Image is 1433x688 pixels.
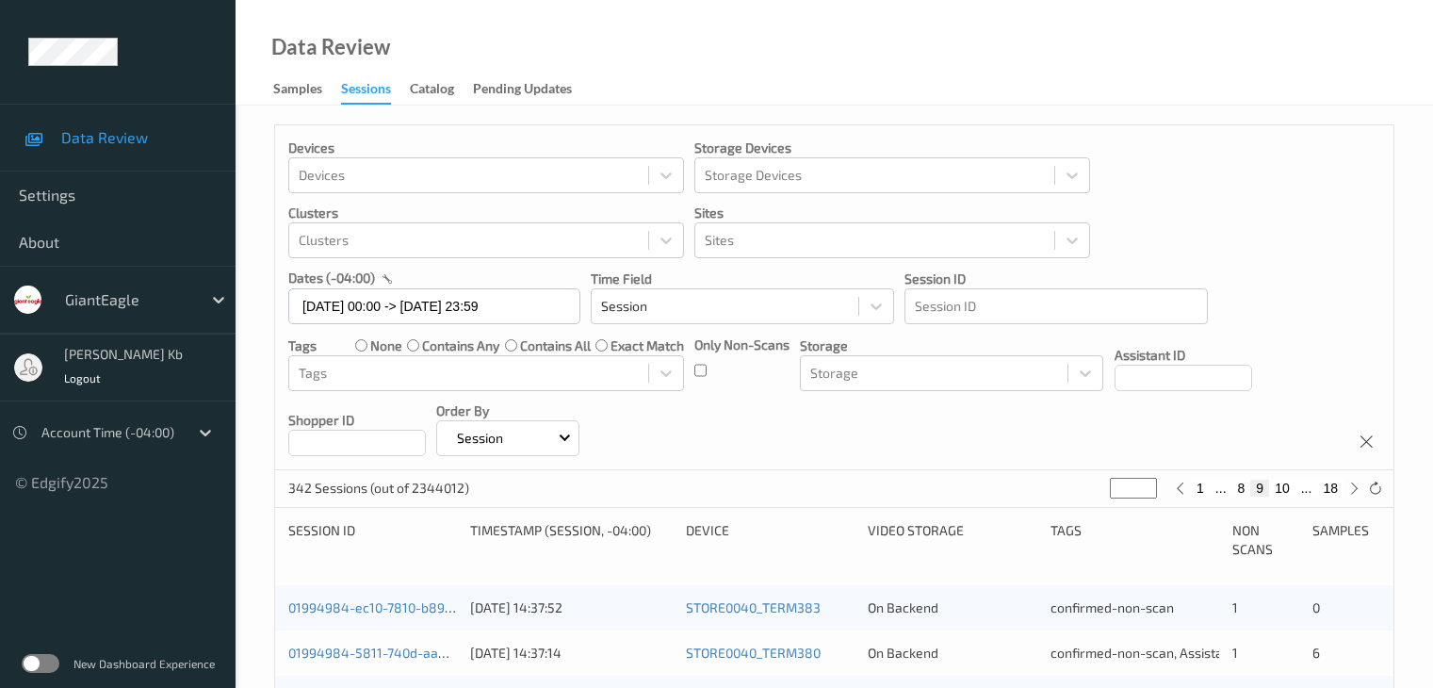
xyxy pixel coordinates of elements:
a: Pending Updates [473,76,591,103]
div: Samples [1312,521,1380,559]
span: confirmed-non-scan, Assistant Confirmed, failed to recover [1050,645,1405,661]
label: exact match [611,336,684,355]
label: contains all [520,336,591,355]
p: Only Non-Scans [694,336,790,354]
p: Order By [436,401,579,420]
p: Storage Devices [694,139,1090,157]
p: Sites [694,204,1090,222]
p: Shopper ID [288,411,426,430]
span: 1 [1232,599,1238,615]
a: STORE0040_TERM383 [686,599,821,615]
button: 9 [1250,480,1269,497]
div: Session ID [288,521,457,559]
a: STORE0040_TERM380 [686,645,821,661]
p: Clusters [288,204,684,222]
p: Assistant ID [1115,346,1252,365]
div: Timestamp (Session, -04:00) [470,521,673,559]
p: Devices [288,139,684,157]
span: confirmed-non-scan [1050,599,1174,615]
span: 1 [1232,645,1238,661]
button: 18 [1317,480,1343,497]
div: Data Review [271,38,390,57]
a: 01994984-ec10-7810-b892-dc40b8830d73 [288,599,549,615]
a: 01994984-5811-740d-aa85-eb5f8e89f451 [288,645,546,661]
button: 10 [1269,480,1295,497]
p: Session [450,429,510,448]
a: Catalog [410,76,473,103]
div: Video Storage [868,521,1036,559]
div: Sessions [341,79,391,105]
div: On Backend [868,644,1036,663]
label: contains any [422,336,499,355]
div: On Backend [868,598,1036,617]
p: Tags [288,336,317,355]
div: Samples [273,79,322,103]
button: 8 [1232,480,1251,497]
div: [DATE] 14:37:14 [470,644,673,663]
div: Device [686,521,855,559]
p: dates (-04:00) [288,269,375,287]
p: Session ID [904,270,1208,288]
div: Catalog [410,79,454,103]
button: ... [1295,480,1318,497]
p: 342 Sessions (out of 2344012) [288,479,469,498]
div: Pending Updates [473,79,572,103]
button: 1 [1191,480,1210,497]
div: Non Scans [1232,521,1300,559]
button: ... [1210,480,1232,497]
label: none [370,336,402,355]
p: Storage [800,336,1103,355]
p: Time Field [591,270,894,288]
div: Tags [1050,521,1219,559]
div: [DATE] 14:37:52 [470,598,673,617]
a: Samples [273,76,341,103]
a: Sessions [341,76,410,105]
span: 6 [1312,645,1320,661]
span: 0 [1312,599,1320,615]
